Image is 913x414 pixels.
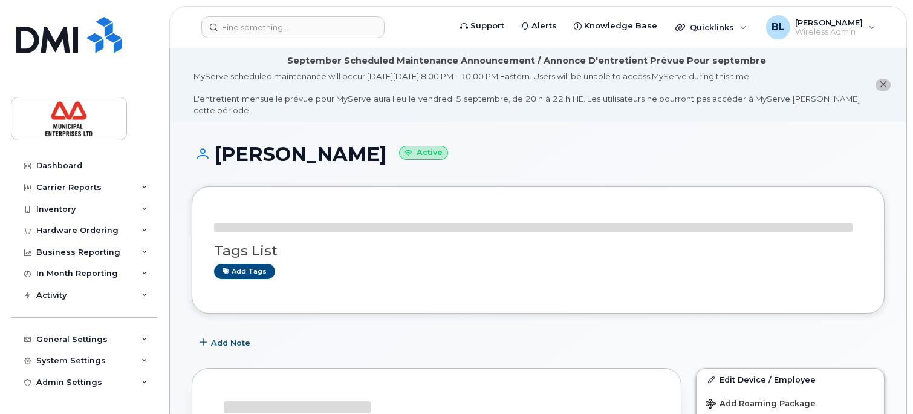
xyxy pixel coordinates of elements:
span: Add Note [211,337,250,349]
h1: [PERSON_NAME] [192,143,885,165]
div: MyServe scheduled maintenance will occur [DATE][DATE] 8:00 PM - 10:00 PM Eastern. Users will be u... [193,71,860,116]
a: Edit Device / Employee [697,369,884,390]
button: close notification [876,79,891,91]
a: Add tags [214,264,275,279]
button: Add Note [192,332,261,353]
small: Active [399,146,448,160]
h3: Tags List [214,243,862,258]
span: Add Roaming Package [706,399,816,410]
div: September Scheduled Maintenance Announcement / Annonce D'entretient Prévue Pour septembre [287,54,766,67]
